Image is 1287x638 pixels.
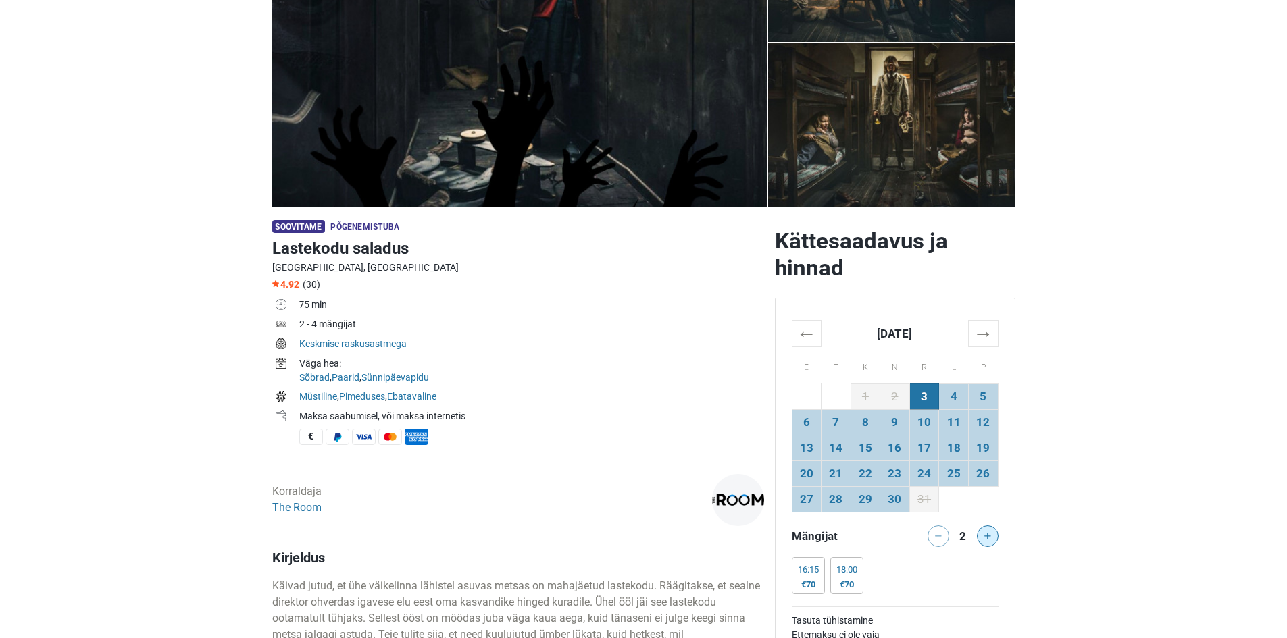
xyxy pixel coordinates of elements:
th: L [939,346,969,383]
span: Visa [352,429,376,445]
div: Väga hea: [299,356,764,371]
td: 31 [909,486,939,512]
td: 12 [968,409,998,435]
img: Star [272,280,279,287]
span: Põgenemistuba [330,222,399,232]
div: €70 [798,579,819,590]
a: Paarid [332,372,359,383]
h1: Lastekodu saladus [272,236,764,261]
a: Pimeduses [339,391,385,402]
td: 8 [851,409,880,435]
h4: Kirjeldus [272,550,764,566]
td: 11 [939,409,969,435]
td: 3 [909,383,939,409]
div: 2 [955,525,971,544]
td: 7 [822,409,851,435]
div: [GEOGRAPHIC_DATA], [GEOGRAPHIC_DATA] [272,261,764,275]
img: 1c9ac0159c94d8d0l.png [712,474,764,526]
th: [DATE] [822,320,969,346]
div: Mängijat [786,525,895,547]
a: Ebatavaline [387,391,436,402]
td: 24 [909,460,939,486]
td: 4 [939,383,969,409]
td: 22 [851,460,880,486]
span: (30) [303,279,320,290]
td: 17 [909,435,939,460]
th: R [909,346,939,383]
td: 28 [822,486,851,512]
td: 13 [792,435,822,460]
td: 10 [909,409,939,435]
td: 2 [880,383,910,409]
td: 9 [880,409,910,435]
td: , , [299,388,764,408]
th: N [880,346,910,383]
img: Lastekodu saladus photo 5 [768,43,1015,207]
th: → [968,320,998,346]
div: €70 [836,579,857,590]
h2: Kättesaadavus ja hinnad [775,228,1015,282]
th: T [822,346,851,383]
td: 14 [822,435,851,460]
div: Korraldaja [272,483,322,516]
a: Sünnipäevapidu [361,372,429,383]
span: American Express [405,429,428,445]
a: The Room [272,501,322,514]
div: 16:15 [798,564,819,575]
td: 2 - 4 mängijat [299,316,764,336]
a: Müstiline [299,391,337,402]
th: K [851,346,880,383]
td: 5 [968,383,998,409]
td: 23 [880,460,910,486]
td: 19 [968,435,998,460]
th: P [968,346,998,383]
th: ← [792,320,822,346]
td: , , [299,355,764,388]
a: Sõbrad [299,372,330,383]
td: 21 [822,460,851,486]
span: Sularaha [299,429,323,445]
span: PayPal [326,429,349,445]
div: Maksa saabumisel, või maksa internetis [299,409,764,423]
td: 30 [880,486,910,512]
td: 26 [968,460,998,486]
td: 75 min [299,296,764,316]
td: 27 [792,486,822,512]
td: Tasuta tühistamine [792,614,999,628]
th: E [792,346,822,383]
a: Lastekodu saladus photo 4 [768,43,1015,207]
td: 20 [792,460,822,486]
td: 25 [939,460,969,486]
span: MasterCard [378,429,402,445]
span: 4.92 [272,279,299,290]
td: 1 [851,383,880,409]
span: Soovitame [272,220,326,233]
td: 29 [851,486,880,512]
td: 15 [851,435,880,460]
div: 18:00 [836,564,857,575]
a: Keskmise raskusastmega [299,338,407,349]
td: 18 [939,435,969,460]
td: 6 [792,409,822,435]
td: 16 [880,435,910,460]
